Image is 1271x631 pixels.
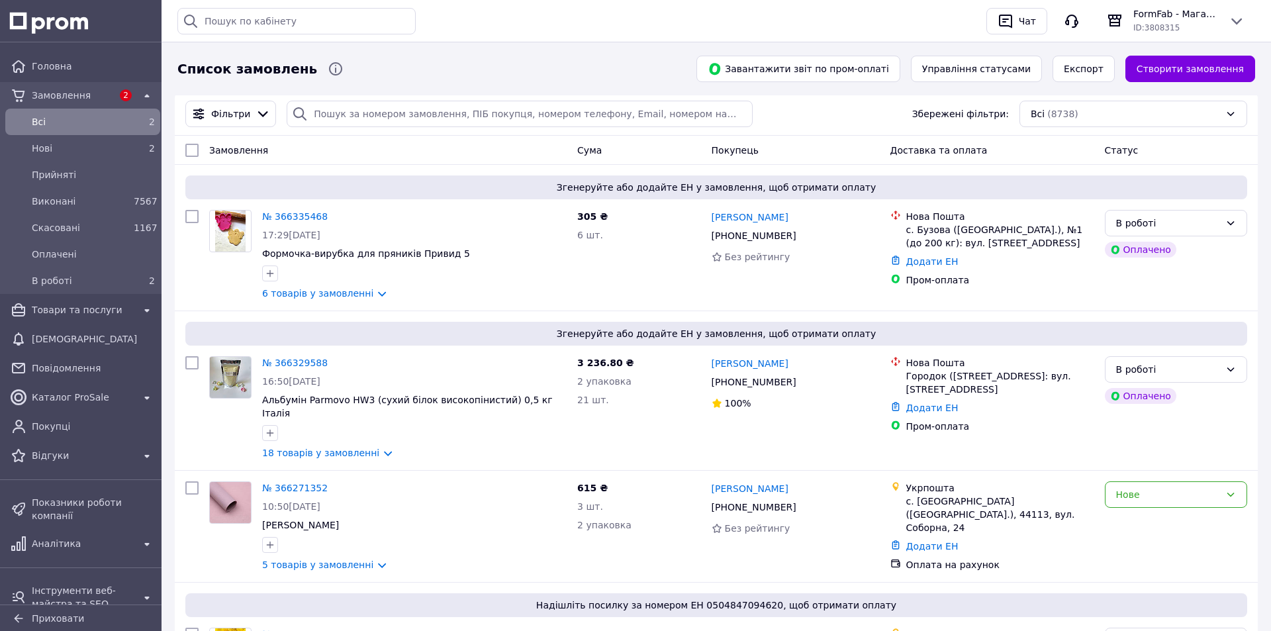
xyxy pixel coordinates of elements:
[906,256,959,267] a: Додати ЕН
[906,558,1094,571] div: Оплата на рахунок
[32,449,134,462] span: Відгуки
[1116,362,1220,377] div: В роботі
[32,115,128,128] span: Всi
[32,303,134,316] span: Товари та послуги
[191,327,1242,340] span: Згенеруйте або додайте ЕН у замовлення, щоб отримати оплату
[712,211,788,224] a: [PERSON_NAME]
[1116,216,1220,230] div: В роботі
[32,60,155,73] span: Головна
[209,145,268,156] span: Замовлення
[696,56,900,82] button: Завантажити звіт по пром-оплаті
[262,483,328,493] a: № 366271352
[906,223,1094,250] div: с. Бузова ([GEOGRAPHIC_DATA].), №1 (до 200 кг): вул. [STREET_ADDRESS]
[177,60,317,79] span: Список замовлень
[262,559,373,570] a: 5 товарів у замовленні
[577,395,609,405] span: 21 шт.
[149,117,155,127] span: 2
[890,145,988,156] span: Доставка та оплата
[32,420,155,433] span: Покупці
[149,143,155,154] span: 2
[577,145,602,156] span: Cума
[577,501,603,512] span: 3 шт.
[262,448,379,458] a: 18 товарів у замовленні
[1105,388,1176,404] div: Оплачено
[32,89,113,102] span: Замовлення
[712,377,796,387] span: [PHONE_NUMBER]
[1116,487,1220,502] div: Нове
[211,107,250,121] span: Фільтри
[725,252,790,262] span: Без рейтингу
[134,222,158,233] span: 1167
[577,230,603,240] span: 6 шт.
[287,101,753,127] input: Пошук за номером замовлення, ПІБ покупця, номером телефону, Email, номером накладної
[209,356,252,399] a: Фото товару
[725,398,751,409] span: 100%
[262,501,320,512] span: 10:50[DATE]
[906,210,1094,223] div: Нова Пошта
[1047,109,1078,119] span: (8738)
[262,376,320,387] span: 16:50[DATE]
[577,358,634,368] span: 3 236.80 ₴
[906,481,1094,495] div: Укрпошта
[32,274,128,287] span: В роботі
[32,537,134,550] span: Аналітика
[906,403,959,413] a: Додати ЕН
[32,613,84,624] span: Приховати
[191,599,1242,612] span: Надішліть посилку за номером ЕН 0504847094620, щоб отримати оплату
[262,288,373,299] a: 6 товарів у замовленні
[262,520,339,530] a: [PERSON_NAME]
[911,56,1042,82] button: Управління статусами
[906,420,1094,433] div: Пром-оплата
[577,376,632,387] span: 2 упаковка
[32,195,128,208] span: Виконані
[209,481,252,524] a: Фото товару
[149,275,155,286] span: 2
[712,482,788,495] a: [PERSON_NAME]
[906,495,1094,534] div: с. [GEOGRAPHIC_DATA] ([GEOGRAPHIC_DATA].), 44113, вул. Соборна, 24
[32,168,155,181] span: Прийняті
[262,248,470,259] a: Формочка-вирубка для пряників Привид 5
[262,230,320,240] span: 17:29[DATE]
[32,584,134,610] span: Інструменти веб-майстра та SEO
[120,89,132,101] span: 2
[577,520,632,530] span: 2 упаковка
[32,332,155,346] span: [DEMOGRAPHIC_DATA]
[1105,145,1139,156] span: Статус
[32,496,155,522] span: Показники роботи компанії
[134,196,158,207] span: 7567
[1053,56,1115,82] button: Експорт
[906,541,959,552] a: Додати ЕН
[32,362,155,375] span: Повідомлення
[32,391,134,404] span: Каталог ProSale
[712,230,796,241] span: [PHONE_NUMBER]
[712,145,759,156] span: Покупець
[1016,11,1039,31] div: Чат
[177,8,416,34] input: Пошук по кабінету
[912,107,1009,121] span: Збережені фільтри:
[210,482,251,523] img: Фото товару
[1133,7,1218,21] span: FormFab - Магазин для кондитера
[262,211,328,222] a: № 366335468
[906,356,1094,369] div: Нова Пошта
[210,357,251,398] img: Фото товару
[209,210,252,252] a: Фото товару
[215,211,246,252] img: Фото товару
[1105,242,1176,258] div: Оплачено
[712,502,796,512] span: [PHONE_NUMBER]
[262,395,553,418] a: Альбумін Parmovo HW3 (сухий білок високопінистий) 0,5 кг Італія
[191,181,1242,194] span: Згенеруйте або додайте ЕН у замовлення, щоб отримати оплату
[1125,56,1255,82] a: Створити замовлення
[712,357,788,370] a: [PERSON_NAME]
[1031,107,1045,121] span: Всі
[725,523,790,534] span: Без рейтингу
[262,358,328,368] a: № 366329588
[986,8,1047,34] button: Чат
[32,221,128,234] span: Скасовані
[906,273,1094,287] div: Пром-оплата
[32,248,155,261] span: Оплачені
[577,483,608,493] span: 615 ₴
[1133,23,1180,32] span: ID: 3808315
